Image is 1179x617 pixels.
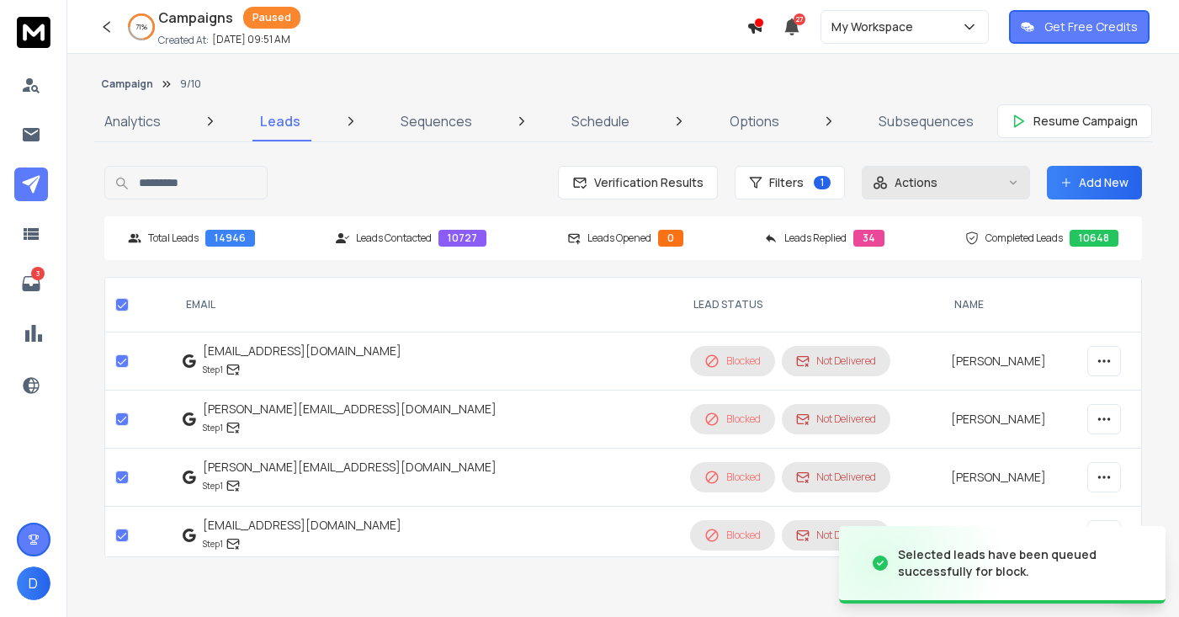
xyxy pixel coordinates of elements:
[180,77,201,91] p: 9/10
[831,19,920,35] p: My Workspace
[658,230,683,247] div: 0
[212,33,290,46] p: [DATE] 09:51 AM
[587,174,704,191] span: Verification Results
[769,174,804,191] span: Filters
[985,231,1063,245] p: Completed Leads
[796,412,876,426] div: Not Delivered
[250,101,311,141] a: Leads
[135,22,147,32] p: 71 %
[101,77,153,91] button: Campaign
[730,111,779,131] p: Options
[895,174,937,191] p: Actions
[704,412,761,427] div: Blocked
[203,535,223,552] p: Step 1
[704,470,761,485] div: Blocked
[203,419,223,436] p: Step 1
[868,101,984,141] a: Subsequences
[704,528,761,543] div: Blocked
[438,230,486,247] div: 10727
[561,101,640,141] a: Schedule
[205,230,255,247] div: 14946
[558,166,718,199] button: Verification Results
[356,231,432,245] p: Leads Contacted
[587,231,651,245] p: Leads Opened
[796,354,876,368] div: Not Delivered
[941,278,1077,332] th: NAME
[735,166,845,199] button: Filters1
[17,566,50,600] button: D
[148,231,199,245] p: Total Leads
[203,517,401,534] div: [EMAIL_ADDRESS][DOMAIN_NAME]
[794,13,805,25] span: 27
[203,401,497,418] div: [PERSON_NAME][EMAIL_ADDRESS][DOMAIN_NAME]
[796,471,876,484] div: Not Delivered
[243,7,300,29] div: Paused
[94,101,171,141] a: Analytics
[390,101,482,141] a: Sequences
[260,111,300,131] p: Leads
[173,278,680,332] th: EMAIL
[1070,230,1118,247] div: 10648
[401,111,472,131] p: Sequences
[203,361,223,378] p: Step 1
[680,278,941,332] th: LEAD STATUS
[853,230,884,247] div: 34
[796,529,876,542] div: Not Delivered
[704,354,761,369] div: Blocked
[1047,166,1142,199] button: Add New
[720,101,789,141] a: Options
[997,104,1152,138] button: Resume Campaign
[104,111,161,131] p: Analytics
[879,111,974,131] p: Subsequences
[203,477,223,494] p: Step 1
[1009,10,1150,44] button: Get Free Credits
[839,513,1007,614] img: image
[941,391,1077,449] td: [PERSON_NAME]
[1044,19,1138,35] p: Get Free Credits
[158,34,209,47] p: Created At:
[941,507,1077,565] td: Ash
[14,267,48,301] a: 3
[158,8,233,28] h1: Campaigns
[571,111,629,131] p: Schedule
[941,449,1077,507] td: [PERSON_NAME]
[203,459,497,476] div: [PERSON_NAME][EMAIL_ADDRESS][DOMAIN_NAME]
[941,332,1077,391] td: [PERSON_NAME]
[784,231,847,245] p: Leads Replied
[203,343,401,359] div: [EMAIL_ADDRESS][DOMAIN_NAME]
[898,546,1145,580] div: Selected leads have been queued successfully for block.
[814,176,831,189] span: 1
[31,267,45,280] p: 3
